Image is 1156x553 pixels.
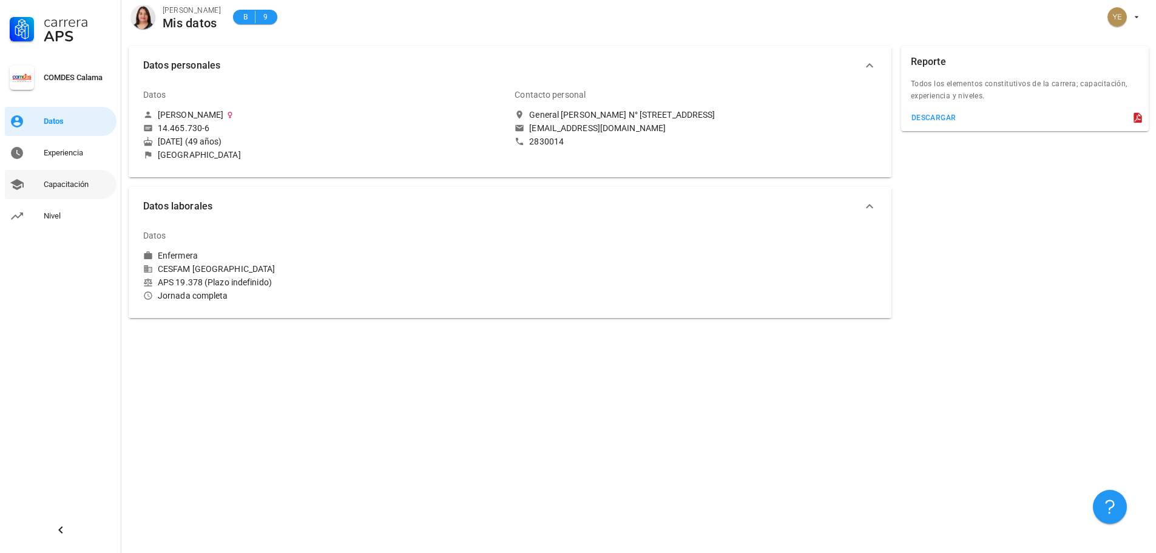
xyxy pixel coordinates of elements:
[163,4,221,16] div: [PERSON_NAME]
[129,187,891,226] button: Datos laborales
[901,78,1149,109] div: Todos los elementos constitutivos de la carrera; capacitación, experiencia y niveles.
[44,117,112,126] div: Datos
[158,250,198,261] div: Enfermera
[143,263,505,274] div: CESFAM [GEOGRAPHIC_DATA]
[515,123,876,134] a: [EMAIL_ADDRESS][DOMAIN_NAME]
[5,170,117,199] a: Capacitación
[911,46,946,78] div: Reporte
[44,73,112,83] div: COMDES Calama
[143,221,166,250] div: Datos
[5,138,117,168] a: Experiencia
[143,136,505,147] div: [DATE] (49 años)
[529,123,666,134] div: [EMAIL_ADDRESS][DOMAIN_NAME]
[529,136,564,147] div: 2830014
[44,15,112,29] div: Carrera
[44,180,112,189] div: Capacitación
[911,114,956,122] div: descargar
[143,80,166,109] div: Datos
[240,11,250,23] span: B
[143,277,505,288] div: APS 19.378 (Plazo indefinido)
[515,109,876,120] a: General [PERSON_NAME] N° [STREET_ADDRESS]
[5,107,117,136] a: Datos
[158,109,223,120] div: [PERSON_NAME]
[163,16,221,30] div: Mis datos
[158,123,209,134] div: 14.465.730-6
[129,46,891,85] button: Datos personales
[1107,7,1127,27] div: avatar
[143,57,862,74] span: Datos personales
[260,11,270,23] span: 9
[529,109,715,120] div: General [PERSON_NAME] N° [STREET_ADDRESS]
[515,136,876,147] a: 2830014
[131,5,155,29] div: avatar
[515,80,586,109] div: Contacto personal
[143,290,505,301] div: Jornada completa
[5,202,117,231] a: Nivel
[906,109,961,126] button: descargar
[143,198,862,215] span: Datos laborales
[44,29,112,44] div: APS
[158,149,241,160] div: [GEOGRAPHIC_DATA]
[44,211,112,221] div: Nivel
[44,148,112,158] div: Experiencia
